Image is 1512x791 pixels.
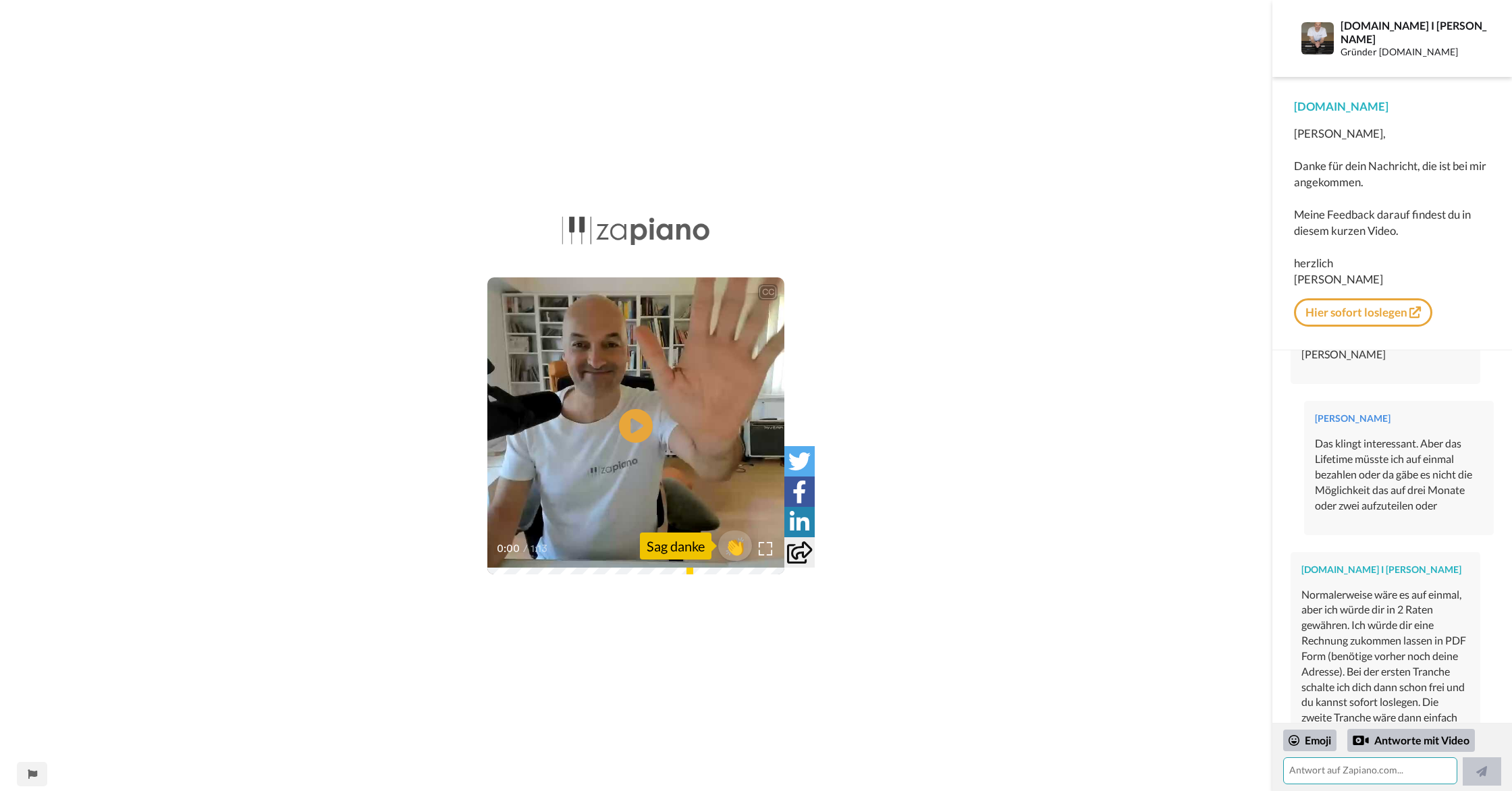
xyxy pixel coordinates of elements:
span: 1:13 [531,541,554,557]
a: Hier sofort loslegen [1294,298,1432,327]
div: Antworte mit Video [1347,729,1475,752]
div: [PERSON_NAME] [1315,412,1483,425]
div: Gründer [DOMAIN_NAME] [1341,47,1490,58]
button: 👏 [718,530,752,561]
div: Sag danke [640,533,711,560]
div: Reply by Video [1353,732,1369,748]
div: CC [759,285,776,299]
img: Full screen [759,542,772,555]
span: 0:00 [497,541,520,557]
img: 9480bd0f-25e2-4221-a738-bcb85eda48c9 [562,213,710,250]
div: [DOMAIN_NAME] I [PERSON_NAME] [1301,563,1469,576]
div: [DOMAIN_NAME] I [PERSON_NAME] [1341,19,1490,45]
span: / [523,541,528,557]
img: Profile Image [1301,22,1334,55]
div: Emoji [1283,730,1336,751]
div: Das klingt interessant. Aber das Lifetime müsste ich auf einmal bezahlen oder da gäbe es nicht di... [1315,436,1483,513]
div: [PERSON_NAME], Danke für dein Nachricht, die ist bei mir angekommen. Meine Feedback darauf findes... [1294,126,1490,288]
div: [DOMAIN_NAME] [1294,99,1490,115]
div: Normalerweise wäre es auf einmal, aber ich würde dir in 2 Raten gewähren. Ich würde dir eine Rech... [1301,587,1469,757]
span: 👏 [718,535,752,557]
